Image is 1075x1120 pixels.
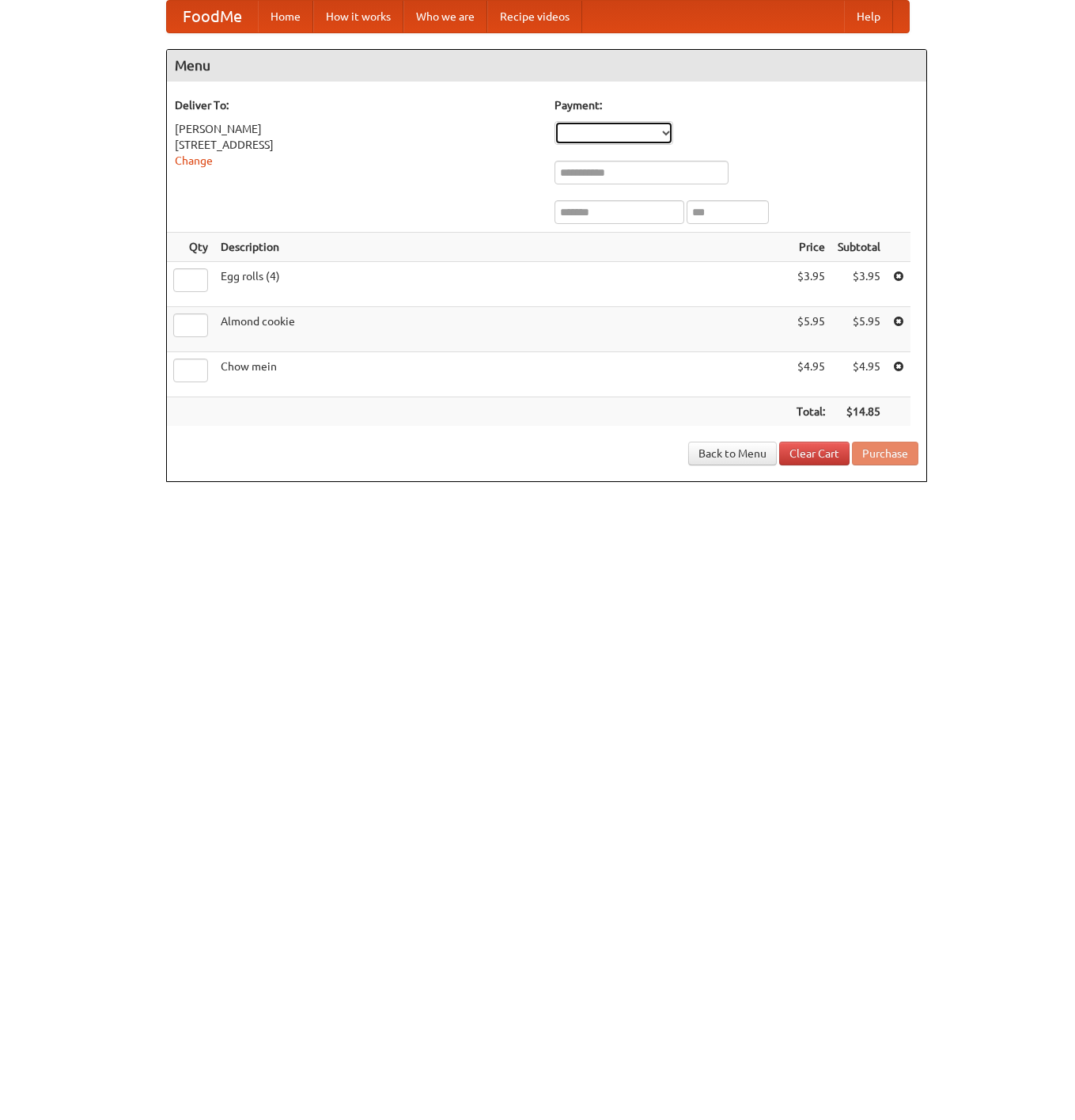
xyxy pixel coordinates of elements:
td: Almond cookie [214,307,790,352]
th: Price [790,233,831,262]
td: $4.95 [831,352,887,397]
div: [PERSON_NAME] [175,121,539,137]
h4: Menu [167,50,926,82]
th: Subtotal [831,233,887,262]
a: Back to Menu [688,442,777,465]
a: FoodMe [167,1,258,32]
th: Qty [167,233,214,262]
td: $3.95 [790,262,831,307]
a: Home [258,1,313,32]
th: Total: [790,397,831,427]
a: Clear Cart [779,442,850,465]
th: $14.85 [831,397,887,427]
td: $5.95 [831,307,887,352]
td: $5.95 [790,307,831,352]
a: Who we are [403,1,487,32]
td: Egg rolls (4) [214,262,790,307]
td: $4.95 [790,352,831,397]
a: Change [175,154,213,167]
h5: Payment: [555,97,918,113]
h5: Deliver To: [175,97,539,113]
th: Description [214,233,790,262]
td: $3.95 [831,262,887,307]
a: Help [844,1,893,32]
a: Recipe videos [487,1,582,32]
td: Chow mein [214,352,790,397]
a: How it works [313,1,403,32]
div: [STREET_ADDRESS] [175,137,539,153]
button: Purchase [852,442,918,465]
